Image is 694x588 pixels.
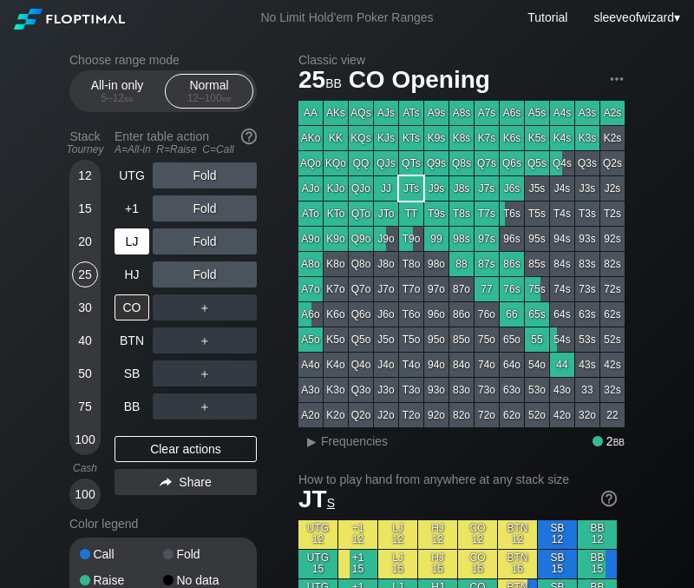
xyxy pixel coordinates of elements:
div: Call [80,548,163,560]
div: ＋ [153,360,257,386]
div: 77 [475,277,499,301]
div: J9o [374,227,398,251]
div: 92s [600,227,625,251]
div: K9s [424,126,448,150]
div: CO [115,294,149,320]
div: A7s [475,101,499,125]
div: T9o [399,227,423,251]
div: Q5o [349,327,373,352]
div: 86s [500,252,524,276]
div: Q8s [449,151,474,175]
div: 64s [550,302,574,327]
div: ＋ [153,393,257,420]
div: Q7s [475,151,499,175]
div: K7s [475,126,499,150]
div: J2s [600,176,625,201]
div: 75o [475,327,499,352]
div: SB [115,360,149,386]
div: 63o [500,378,524,402]
div: 98s [449,227,474,251]
div: QJo [349,176,373,201]
div: 33 [575,378,599,402]
div: 53s [575,327,599,352]
div: Share [115,469,257,495]
div: K4s [550,126,574,150]
div: BTN 12 [498,520,537,549]
div: T2o [399,403,423,427]
div: UTG 12 [298,520,337,549]
div: J5s [525,176,549,201]
div: KQo [324,151,348,175]
div: A6o [298,302,323,327]
div: 43o [550,378,574,402]
div: LJ 12 [378,520,417,549]
div: +1 [115,195,149,221]
div: 94o [424,353,448,377]
div: 86o [449,302,474,327]
div: J2o [374,403,398,427]
div: HJ 15 [418,550,457,578]
div: 64o [500,353,524,377]
div: 44 [550,353,574,377]
div: 94s [550,227,574,251]
div: HJ [115,261,149,287]
div: JTs [399,176,423,201]
div: AKo [298,126,323,150]
div: 82o [449,403,474,427]
div: 98o [424,252,448,276]
div: QJs [374,151,398,175]
div: QTs [399,151,423,175]
div: K3o [324,378,348,402]
div: Normal [169,75,249,108]
div: 87o [449,277,474,301]
div: 5 – 12 [81,92,154,104]
div: 62s [600,302,625,327]
div: No data [163,574,246,586]
div: 100 [72,426,98,453]
div: SB 15 [538,550,577,578]
div: Fold [153,195,257,221]
div: 83s [575,252,599,276]
div: Q8o [349,252,373,276]
img: help.32db89a4.svg [239,127,259,146]
div: 74o [475,353,499,377]
span: bb [222,92,232,104]
div: Q3s [575,151,599,175]
div: 62o [500,403,524,427]
div: T3s [575,202,599,226]
div: K6s [500,126,524,150]
div: A6s [500,101,524,125]
div: Q9o [349,227,373,251]
div: 95o [424,327,448,352]
div: ATs [399,101,423,125]
div: Q5s [525,151,549,175]
span: bb [124,92,134,104]
div: Q6o [349,302,373,327]
div: 12 [72,162,98,188]
div: 72s [600,277,625,301]
div: AA [298,101,323,125]
div: Tourney [62,143,108,155]
div: Q2s [600,151,625,175]
div: Clear actions [115,436,257,462]
div: 42o [550,403,574,427]
div: 97o [424,277,448,301]
div: 99 [424,227,448,251]
div: Cash [62,462,108,474]
div: T9s [424,202,448,226]
span: CO Opening [346,67,493,96]
div: 2 [593,434,625,448]
div: 66 [500,302,524,327]
div: 25 [72,261,98,287]
div: 32s [600,378,625,402]
div: BB 12 [578,520,617,549]
div: 40 [72,327,98,353]
div: UTG 15 [298,550,337,578]
div: J5o [374,327,398,352]
div: T8o [399,252,423,276]
div: 96o [424,302,448,327]
div: AJs [374,101,398,125]
div: All-in only [77,75,157,108]
div: Raise [80,574,163,586]
h2: Choose range mode [69,53,257,67]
